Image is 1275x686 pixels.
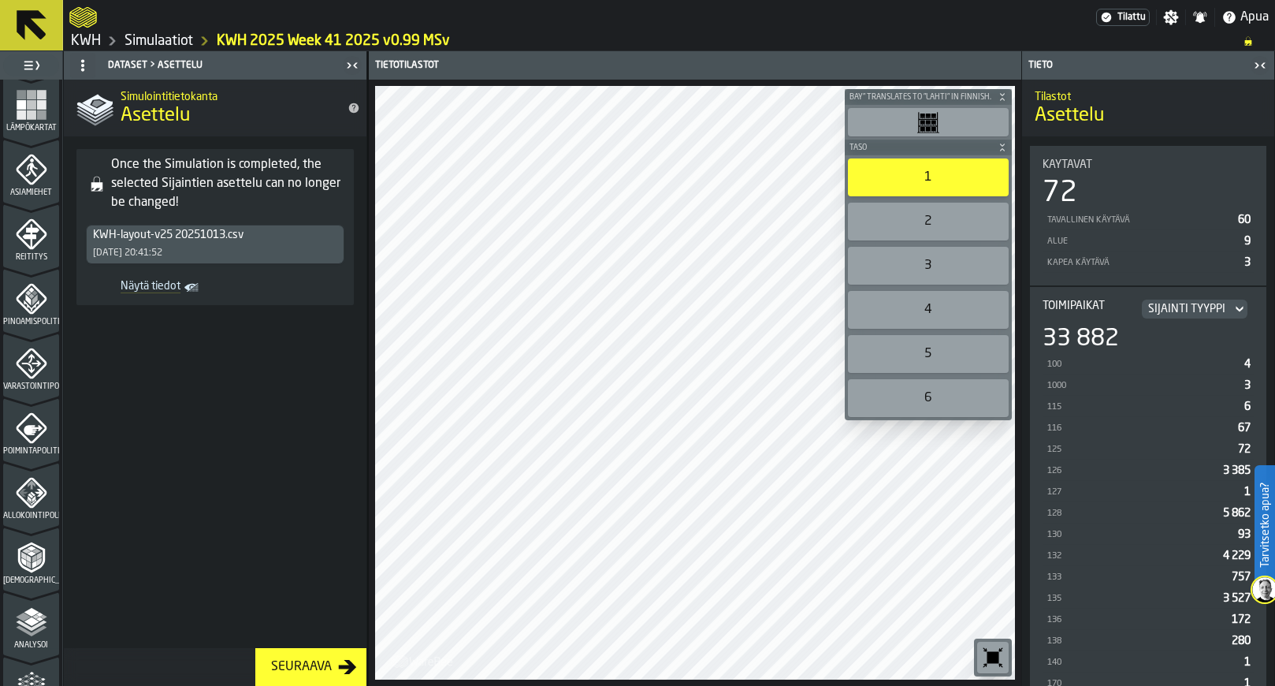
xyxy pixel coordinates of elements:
[1215,8,1275,27] label: button-toggle-Apua
[1238,444,1251,455] span: 72
[846,144,994,152] span: Taso
[1244,257,1251,268] span: 3
[1232,572,1251,583] span: 757
[845,199,1012,244] div: button-toolbar-undefined
[1244,487,1251,498] span: 1
[369,51,1021,80] header: Tietotilastot
[1043,158,1254,171] div: Title
[1186,9,1214,25] label: button-toggle-Ilmoitukset
[1244,236,1251,247] span: 9
[1043,524,1254,545] div: StatList-item-130
[1043,230,1254,252] div: StatList-item-Alue
[1043,630,1254,651] div: StatList-item-138
[1240,8,1269,27] span: Apua
[845,140,1012,155] button: button-
[3,188,59,197] span: Asiamiehet
[3,463,59,526] li: menu Allokointipolitiikka
[845,105,1012,140] div: button-toolbar-undefined
[1043,481,1254,502] div: StatList-item-127
[1046,258,1238,268] div: Kapea käytävä
[1046,594,1217,604] div: 135
[1043,325,1119,353] div: 33 882
[1043,353,1254,375] div: StatList-item-100
[67,53,341,78] div: Dataset > Asettelu
[64,80,366,136] div: title-Asettelu
[3,641,59,650] span: Analysoi
[86,277,209,299] a: toggle-dataset-table-Näytä tiedot
[845,288,1012,332] div: button-toolbar-undefined
[1043,252,1254,273] div: StatList-item-Kapea käytävä
[1043,158,1092,171] span: Käytävät
[1043,651,1254,673] div: StatList-item-140
[3,447,59,456] span: Poimintapolitiikka
[846,93,994,102] span: Bay" translates to "lahti" in Finnish.
[1025,60,1249,71] div: Tieto
[1043,438,1254,460] div: StatList-item-125
[1022,51,1274,80] header: Tieto
[1022,80,1274,136] div: title-Asettelu
[845,89,1012,105] button: button-
[1046,615,1225,625] div: 136
[1035,88,1262,103] h2: Sub Title
[1096,9,1150,26] a: link-to-/wh/i/4fb45246-3b77-4bb5-b880-c337c3c5facb/settings/billing
[1244,380,1251,391] span: 3
[1043,609,1254,630] div: StatList-item-136
[1148,303,1225,315] div: DropdownMenuValue-LOCATION_RACKING_TYPE
[1238,423,1251,434] span: 67
[1157,9,1185,25] label: button-toggle-Asetukset
[1232,636,1251,647] span: 280
[1046,445,1232,455] div: 125
[1223,508,1251,519] span: 5 862
[1238,529,1251,540] span: 93
[3,269,59,332] li: menu Pinoamispolitiikka
[1223,593,1251,604] span: 3 527
[3,54,59,76] label: button-toggle-Toggle Täydellinen valikko
[1030,146,1266,285] div: stat-Käytävät
[1046,466,1217,476] div: 126
[93,229,337,241] div: DropdownMenuValue-f4f388dc-1f24-4f4c-8dd0-c4c95d058eff
[845,376,1012,420] div: button-toolbar-undefined
[71,32,101,50] a: link-to-/wh/i/4fb45246-3b77-4bb5-b880-c337c3c5facb
[1043,502,1254,524] div: StatList-item-128
[848,379,1009,417] div: 6
[1043,375,1254,396] div: StatList-item-1000
[1046,423,1232,434] div: 116
[3,75,59,138] li: menu Lämpökartat
[3,253,59,262] span: Reititys
[1046,487,1238,498] div: 127
[1244,359,1251,370] span: 4
[341,56,363,75] label: button-toggle-Sulje minut
[125,32,193,50] a: link-to-/wh/i/4fb45246-3b77-4bb5-b880-c337c3c5facb
[1223,465,1251,476] span: 3 385
[1046,381,1238,391] div: 1000
[1043,300,1254,319] div: Title
[3,528,59,591] li: menu Vaatimustenmukaisuus
[1046,237,1238,247] div: Alue
[1046,509,1217,519] div: 128
[3,398,59,461] li: menu Poimintapolitiikka
[3,140,59,203] li: menu Asiamiehet
[1043,545,1254,566] div: StatList-item-132
[845,155,1012,199] div: button-toolbar-undefined
[378,645,467,677] a: logo-header
[1046,551,1217,561] div: 132
[1043,209,1254,230] div: StatList-item-Tavallinen käytävä
[1249,56,1271,75] label: button-toggle-Sulje minut
[974,639,1012,677] div: button-toolbar-undefined
[1043,177,1077,209] div: 72
[1046,658,1238,668] div: 140
[93,248,162,259] div: [DATE] 20:41:52
[92,280,180,296] span: Näytä tiedot
[255,648,366,686] button: button-Seuraava
[372,60,697,71] div: Tietotilastot
[1043,417,1254,438] div: StatList-item-116
[1256,467,1273,583] label: Tarvitsetko apua?
[217,32,450,50] a: link-to-/wh/i/4fb45246-3b77-4bb5-b880-c337c3c5facb/simulations/bc0713bf-53c6-42e2-ad80-54c07cabd97a
[1035,103,1104,129] span: Asettelu
[1043,566,1254,587] div: StatList-item-133
[3,204,59,267] li: menu Reititys
[1096,9,1150,26] div: Menu-tilaus
[1139,300,1251,319] div: DropdownMenuValue-LOCATION_RACKING_TYPE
